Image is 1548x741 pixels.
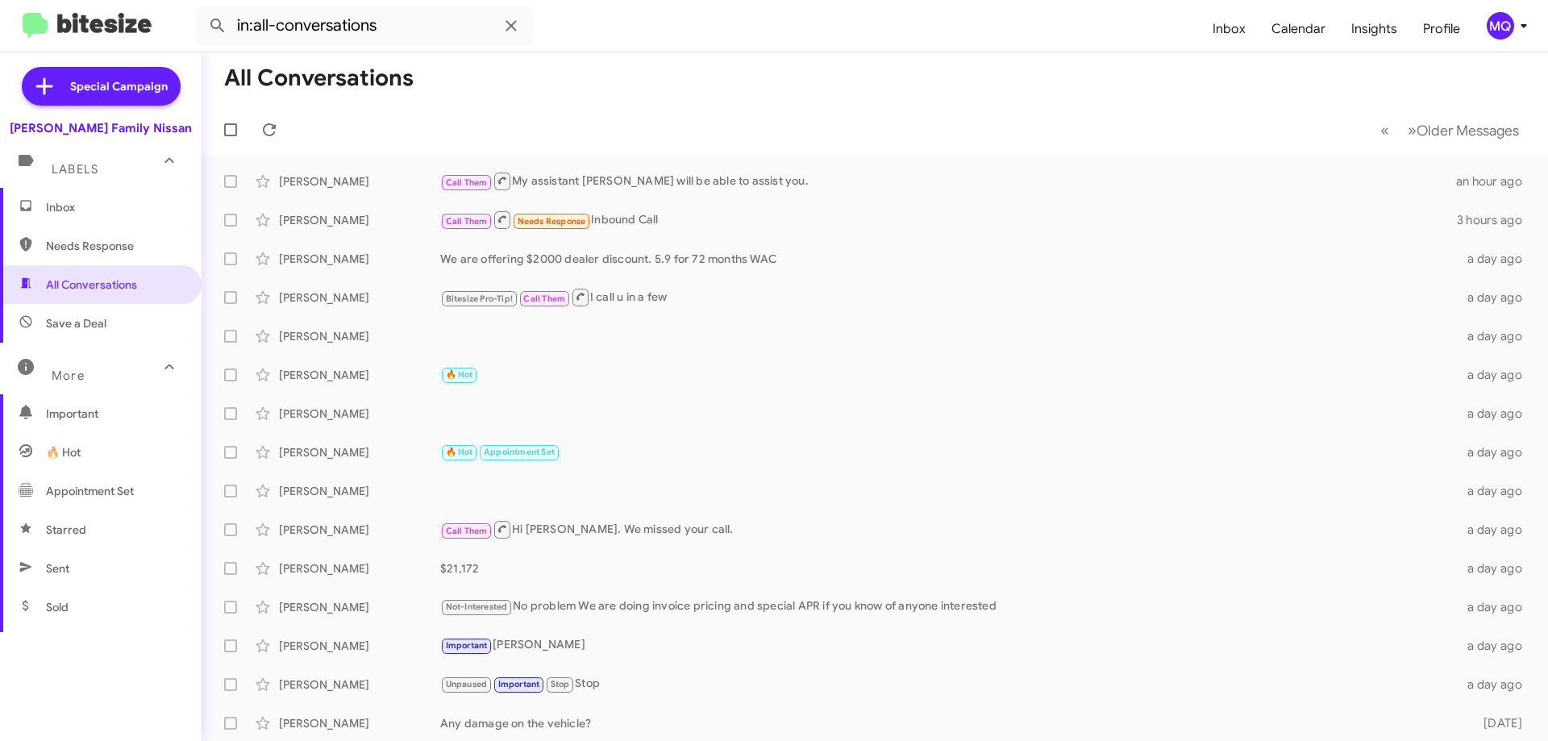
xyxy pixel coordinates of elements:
[1458,444,1535,460] div: a day ago
[52,162,98,177] span: Labels
[1338,6,1410,52] a: Insights
[1458,367,1535,383] div: a day ago
[440,210,1457,230] div: Inbound Call
[446,293,513,304] span: Bitesize Pro-Tip!
[279,328,440,344] div: [PERSON_NAME]
[279,638,440,654] div: [PERSON_NAME]
[440,519,1458,539] div: Hi [PERSON_NAME]. We missed your call.
[279,173,440,189] div: [PERSON_NAME]
[1457,212,1535,228] div: 3 hours ago
[1458,289,1535,306] div: a day ago
[1259,6,1338,52] a: Calendar
[279,522,440,538] div: [PERSON_NAME]
[279,715,440,731] div: [PERSON_NAME]
[46,444,81,460] span: 🔥 Hot
[279,560,440,577] div: [PERSON_NAME]
[1458,522,1535,538] div: a day ago
[279,367,440,383] div: [PERSON_NAME]
[440,251,1458,267] div: We are offering $2000 dealer discount. 5.9 for 72 months WAC
[1458,599,1535,615] div: a day ago
[279,289,440,306] div: [PERSON_NAME]
[440,675,1458,693] div: Stop
[46,560,69,577] span: Sent
[523,293,565,304] span: Call Them
[70,78,168,94] span: Special Campaign
[279,676,440,693] div: [PERSON_NAME]
[1487,12,1514,40] div: MQ
[1458,406,1535,422] div: a day ago
[1456,173,1535,189] div: an hour ago
[10,120,192,136] div: [PERSON_NAME] Family Nissan
[1458,715,1535,731] div: [DATE]
[46,522,86,538] span: Starred
[446,369,473,380] span: 🔥 Hot
[195,6,534,45] input: Search
[1458,560,1535,577] div: a day ago
[1458,638,1535,654] div: a day ago
[1458,676,1535,693] div: a day ago
[224,65,414,91] h1: All Conversations
[1458,328,1535,344] div: a day ago
[1458,483,1535,499] div: a day ago
[279,483,440,499] div: [PERSON_NAME]
[279,406,440,422] div: [PERSON_NAME]
[46,599,69,615] span: Sold
[1410,6,1473,52] a: Profile
[279,251,440,267] div: [PERSON_NAME]
[440,597,1458,616] div: No problem We are doing invoice pricing and special APR if you know of anyone interested
[1458,251,1535,267] div: a day ago
[440,636,1458,655] div: [PERSON_NAME]
[446,177,488,188] span: Call Them
[279,599,440,615] div: [PERSON_NAME]
[446,640,488,651] span: Important
[446,602,508,612] span: Not-Interested
[1417,122,1519,139] span: Older Messages
[22,67,181,106] a: Special Campaign
[440,171,1456,191] div: My assistant [PERSON_NAME] will be able to assist you.
[446,447,473,457] span: 🔥 Hot
[1371,114,1399,147] button: Previous
[446,216,488,227] span: Call Them
[446,526,488,536] span: Call Them
[279,444,440,460] div: [PERSON_NAME]
[1380,120,1389,140] span: «
[440,715,1458,731] div: Any damage on the vehicle?
[46,315,106,331] span: Save a Deal
[446,679,488,689] span: Unpaused
[46,483,134,499] span: Appointment Set
[484,447,555,457] span: Appointment Set
[551,679,570,689] span: Stop
[1398,114,1529,147] button: Next
[46,406,183,422] span: Important
[498,679,540,689] span: Important
[518,216,586,227] span: Needs Response
[1371,114,1529,147] nav: Page navigation example
[46,199,183,215] span: Inbox
[46,277,137,293] span: All Conversations
[440,560,1458,577] div: $21,172
[52,368,85,383] span: More
[1473,12,1530,40] button: MQ
[279,212,440,228] div: [PERSON_NAME]
[440,287,1458,307] div: I call u in a few
[1200,6,1259,52] a: Inbox
[1408,120,1417,140] span: »
[46,238,183,254] span: Needs Response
